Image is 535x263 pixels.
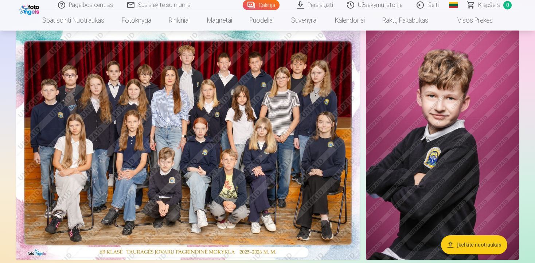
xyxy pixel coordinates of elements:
span: 0 [503,1,512,9]
a: Spausdinti nuotraukas [34,10,113,31]
span: Krepšelis [478,1,500,9]
a: Raktų pakabukas [374,10,437,31]
a: Visos prekės [437,10,501,31]
a: Puodeliai [241,10,282,31]
a: Suvenyrai [282,10,326,31]
a: Rinkiniai [160,10,198,31]
a: Kalendoriai [326,10,374,31]
img: /fa2 [19,3,41,15]
a: Fotoknyga [113,10,160,31]
button: Įkelkite nuotraukas [441,235,507,254]
a: Magnetai [198,10,241,31]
